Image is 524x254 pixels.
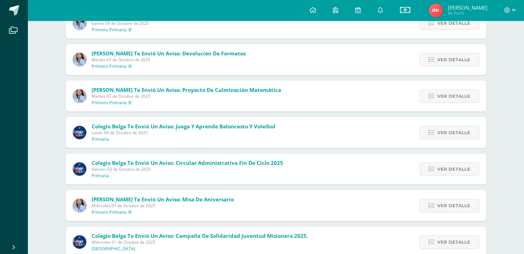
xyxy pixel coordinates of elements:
span: Ver detalle [437,236,470,248]
img: cd70970ff989681eb4d9716f04c67d2c.png [73,16,86,30]
span: Martes 07 de Octubre de 2025 [92,57,246,63]
img: ec92e4375ac7f26c75a4ee24163246de.png [429,3,442,17]
p: Primero Primaria 'B' [92,64,132,69]
span: Ver detalle [437,17,470,30]
span: Miércoles 01 de Octubre de 2025 [92,239,308,245]
span: [PERSON_NAME] te envió un aviso: Devolución de formatos [92,50,246,57]
span: Lunes 06 de Octubre de 2025 [92,130,275,136]
span: Mi Perfil [448,10,487,16]
span: [PERSON_NAME] te envió un aviso: Misa de aniversario [92,196,234,203]
p: Primero Primaria 'B' [92,27,132,33]
span: Colegio Belga te envió un aviso: Juega y aprende baloncesto y voleibol [92,123,275,130]
span: Miércoles 01 de Octubre de 2025 [92,203,234,209]
span: Ver detalle [437,90,470,103]
p: Primaria [92,137,109,142]
span: Martes 07 de Octubre de 2025 [92,93,281,99]
p: Primaria [92,173,109,179]
img: 919ad801bb7643f6f997765cf4083301.png [73,126,86,139]
p: Primero Primaria 'B' [92,100,132,106]
img: 919ad801bb7643f6f997765cf4083301.png [73,162,86,176]
span: Viernes 03 de Octubre de 2025 [92,166,283,172]
span: Jueves 09 de Octubre de 2025 [92,20,228,26]
span: Colegio Belga te envió un aviso: Circular Administrativa Fin de Ciclo 2025 [92,159,283,166]
span: [PERSON_NAME] te envió un aviso: Proyecto de culminación Matemática [92,86,281,93]
img: cd70970ff989681eb4d9716f04c67d2c.png [73,199,86,212]
span: Colegio Belga te envió un aviso: Campaña de Solidaridad Juventud Misionera 2025. [92,232,308,239]
p: [GEOGRAPHIC_DATA] [92,246,135,252]
span: [PERSON_NAME] [448,4,487,11]
span: Ver detalle [437,53,470,66]
p: Primero Primaria 'B' [92,210,132,215]
img: cd70970ff989681eb4d9716f04c67d2c.png [73,89,86,103]
span: Ver detalle [437,126,470,139]
img: 919ad801bb7643f6f997765cf4083301.png [73,235,86,249]
span: Ver detalle [437,163,470,176]
span: Ver detalle [437,199,470,212]
img: cd70970ff989681eb4d9716f04c67d2c.png [73,53,86,66]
